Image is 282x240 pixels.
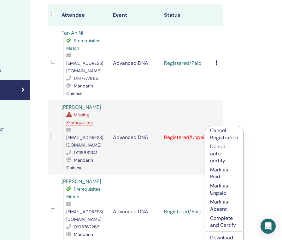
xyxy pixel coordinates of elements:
th: Attendee [58,4,110,26]
span: 01116881341 [74,150,97,155]
span: [EMAIL_ADDRESS][DOMAIN_NAME] [66,209,103,222]
a: [PERSON_NAME] [62,178,101,185]
p: Mark as Absent [210,198,238,213]
p: Mark as Unpaid [210,182,238,197]
p: Mark as Paid [210,166,238,181]
div: Open Intercom Messenger [261,219,276,234]
span: 0103762263 [74,224,99,230]
span: 0187777965 [74,75,98,81]
span: Prerequisites Match [66,186,100,199]
span: Prerequisites Match [66,38,100,51]
p: Do not auto-certify [210,143,238,164]
a: Tan An Ni [62,30,83,36]
td: Advanced DNA [110,26,161,100]
td: Advanced DNA [110,100,161,175]
span: Mandarin Chinese [66,157,93,170]
span: [EMAIL_ADDRESS][DOMAIN_NAME] [66,60,103,74]
th: Status [161,4,212,26]
span: Mandarin Chinese [66,83,93,96]
a: [PERSON_NAME] [62,104,101,110]
span: Missing Prerequisites [66,112,93,125]
span: [EMAIL_ADDRESS][DOMAIN_NAME] [66,135,103,148]
th: Event [110,4,161,26]
p: Complete and Certify [210,215,238,229]
p: Cancel Registration [210,127,238,141]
